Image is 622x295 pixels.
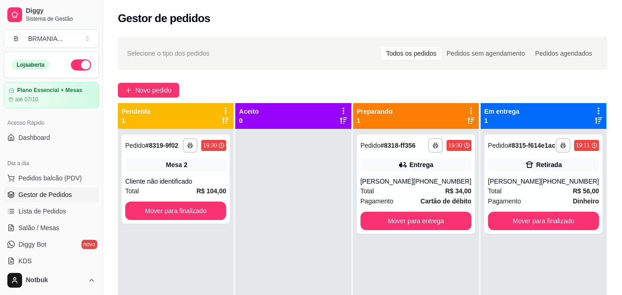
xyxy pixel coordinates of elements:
[28,34,63,43] div: BRMANIA ...
[445,187,471,195] strong: R$ 34,00
[12,34,21,43] span: B
[4,220,99,235] a: Salão / Mesas
[18,190,72,199] span: Gestor de Pedidos
[18,207,66,216] span: Lista de Pedidos
[380,142,415,149] strong: # 8318-ff356
[4,254,99,268] a: KDS
[197,187,227,195] strong: R$ 104,00
[484,107,519,116] p: Em entrega
[12,60,50,70] div: Loja aberta
[508,142,555,149] strong: # 8315-f614e1ac
[4,116,99,130] div: Acesso Rápido
[26,7,95,15] span: Diggy
[4,130,99,145] a: Dashboard
[239,116,259,125] p: 0
[4,269,99,291] button: Notbuk
[360,186,374,196] span: Total
[576,142,590,149] div: 19:11
[4,4,99,26] a: DiggySistema de Gestão
[357,107,393,116] p: Preparando
[18,223,59,232] span: Salão / Mesas
[18,240,47,249] span: Diggy Bot
[18,256,32,266] span: KDS
[125,202,226,220] button: Mover para finalizado
[488,177,541,186] div: [PERSON_NAME]
[360,212,471,230] button: Mover para entrega
[573,187,599,195] strong: R$ 56,00
[239,107,259,116] p: Aceito
[118,11,210,26] h2: Gestor de pedidos
[18,174,82,183] span: Pedidos balcão (PDV)
[122,107,151,116] p: Pendente
[15,96,38,103] article: até 07/10
[71,59,91,70] button: Alterar Status
[166,160,182,169] span: Mesa
[17,87,82,94] article: Plano Essencial + Mesas
[4,29,99,48] button: Select a team
[184,160,187,169] div: 2
[530,47,597,60] div: Pedidos agendados
[145,142,179,149] strong: # 8319-9f02
[4,82,99,108] a: Plano Essencial + Mesasaté 07/10
[488,142,508,149] span: Pedido
[118,83,179,98] button: Novo pedido
[125,87,132,93] span: plus
[4,237,99,252] a: Diggy Botnovo
[488,212,599,230] button: Mover para finalizado
[541,177,599,186] div: [PHONE_NUMBER]
[360,142,381,149] span: Pedido
[125,142,145,149] span: Pedido
[536,160,562,169] div: Retirada
[360,177,413,186] div: [PERSON_NAME]
[360,196,394,206] span: Pagamento
[4,171,99,185] button: Pedidos balcão (PDV)
[4,156,99,171] div: Dia a dia
[18,133,50,142] span: Dashboard
[135,85,172,95] span: Novo pedido
[125,177,226,186] div: Cliente não identificado
[484,116,519,125] p: 1
[488,196,521,206] span: Pagamento
[122,116,151,125] p: 1
[4,204,99,219] a: Lista de Pedidos
[420,197,471,205] strong: Cartão de débito
[127,48,209,58] span: Selecione o tipo dos pedidos
[413,177,471,186] div: [PHONE_NUMBER]
[203,142,217,149] div: 19:30
[381,47,442,60] div: Todos os pedidos
[573,197,599,205] strong: Dinheiro
[442,47,530,60] div: Pedidos sem agendamento
[4,187,99,202] a: Gestor de Pedidos
[26,15,95,23] span: Sistema de Gestão
[409,160,433,169] div: Entrega
[26,276,84,284] span: Notbuk
[125,186,139,196] span: Total
[448,142,462,149] div: 19:30
[488,186,502,196] span: Total
[357,116,393,125] p: 1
